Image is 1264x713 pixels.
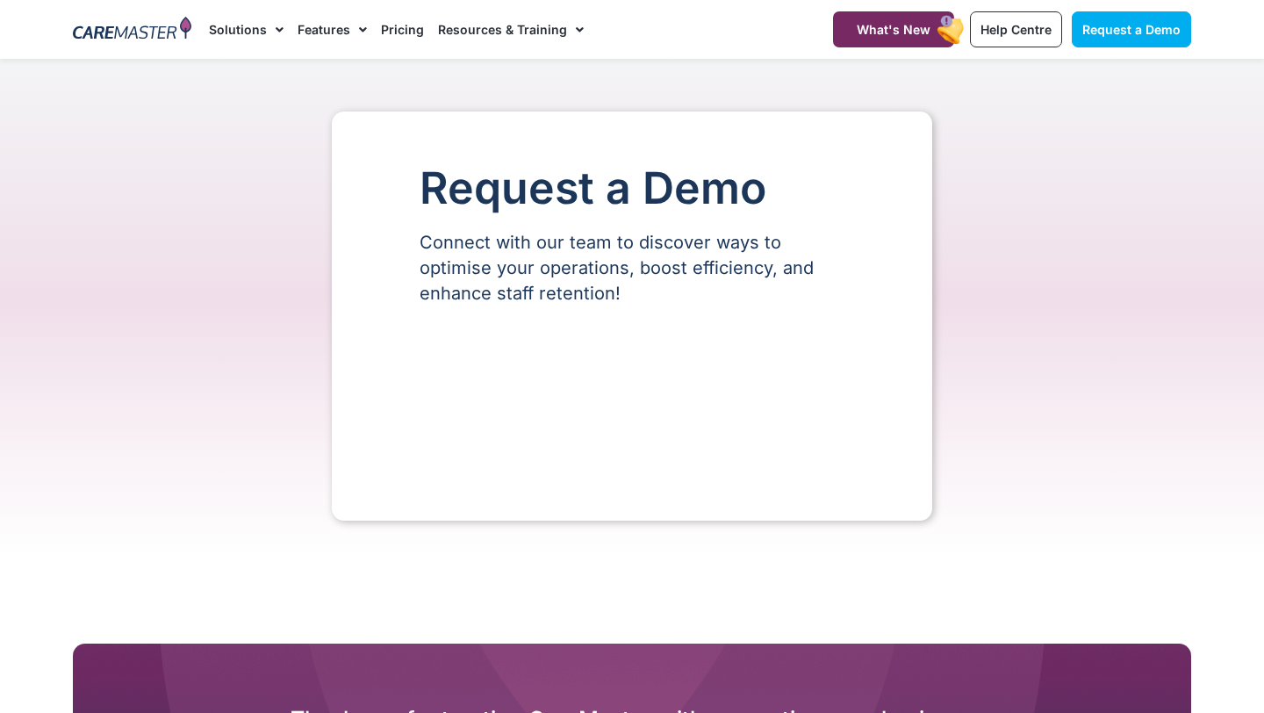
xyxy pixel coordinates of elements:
iframe: Form 0 [420,336,844,468]
p: Connect with our team to discover ways to optimise your operations, boost efficiency, and enhance... [420,230,844,306]
h1: Request a Demo [420,164,844,212]
a: What's New [833,11,954,47]
a: Help Centre [970,11,1062,47]
span: What's New [857,22,930,37]
a: Request a Demo [1072,11,1191,47]
span: Help Centre [980,22,1052,37]
img: CareMaster Logo [73,17,191,43]
span: Request a Demo [1082,22,1181,37]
